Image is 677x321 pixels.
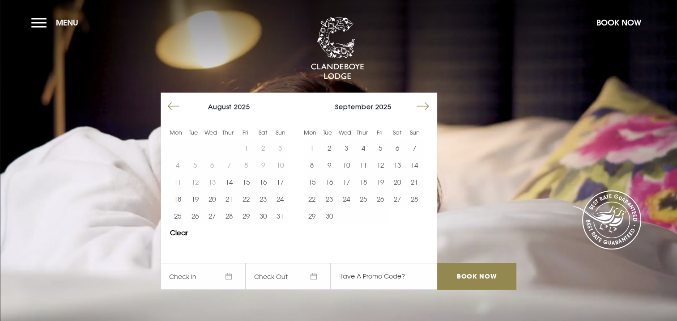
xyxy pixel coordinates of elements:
button: 23 [255,190,272,207]
input: Have A Promo Code? [331,263,437,290]
button: 18 [169,190,186,207]
td: Choose Wednesday, September 17, 2025 as your start date. [338,173,355,190]
td: Choose Thursday, September 11, 2025 as your start date. [355,156,372,173]
button: 29 [238,207,255,224]
span: 2025 [375,103,392,110]
button: 20 [204,190,221,207]
td: Choose Tuesday, September 9, 2025 as your start date. [320,156,337,173]
td: Choose Monday, September 22, 2025 as your start date. [303,190,320,207]
td: Choose Thursday, September 4, 2025 as your start date. [355,139,372,156]
span: August [208,103,232,110]
button: 21 [406,173,423,190]
button: 25 [169,207,186,224]
td: Choose Thursday, September 25, 2025 as your start date. [355,190,372,207]
button: 28 [221,207,238,224]
td: Choose Tuesday, August 26, 2025 as your start date. [186,207,203,224]
td: Choose Wednesday, August 27, 2025 as your start date. [204,207,221,224]
button: 26 [186,207,203,224]
td: Choose Friday, September 5, 2025 as your start date. [372,139,389,156]
button: 5 [372,139,389,156]
td: Choose Wednesday, August 20, 2025 as your start date. [204,190,221,207]
button: 7 [406,139,423,156]
span: Check In [161,263,246,290]
td: Choose Wednesday, September 24, 2025 as your start date. [338,190,355,207]
td: Choose Saturday, August 16, 2025 as your start date. [255,173,272,190]
button: 1 [303,139,320,156]
td: Choose Friday, August 29, 2025 as your start date. [238,207,255,224]
td: Choose Sunday, September 7, 2025 as your start date. [406,139,423,156]
td: Choose Saturday, September 20, 2025 as your start date. [389,173,406,190]
button: 16 [255,173,272,190]
td: Choose Sunday, September 21, 2025 as your start date. [406,173,423,190]
td: Choose Monday, September 15, 2025 as your start date. [303,173,320,190]
button: 13 [389,156,406,173]
button: 17 [338,173,355,190]
td: Choose Saturday, August 23, 2025 as your start date. [255,190,272,207]
button: 4 [355,139,372,156]
td: Choose Tuesday, September 30, 2025 as your start date. [320,207,337,224]
input: Book Now [437,263,516,290]
button: 3 [338,139,355,156]
button: 2 [320,139,337,156]
td: Choose Thursday, September 18, 2025 as your start date. [355,173,372,190]
button: 24 [272,190,289,207]
button: 29 [303,207,320,224]
span: Check Out [246,263,331,290]
button: 21 [221,190,238,207]
td: Choose Tuesday, September 23, 2025 as your start date. [320,190,337,207]
button: 15 [303,173,320,190]
button: 30 [255,207,272,224]
td: Choose Sunday, August 31, 2025 as your start date. [272,207,289,224]
button: 22 [303,190,320,207]
button: 22 [238,190,255,207]
button: Menu [31,13,83,32]
button: 27 [389,190,406,207]
button: Book Now [592,13,646,32]
button: Clear [170,229,188,236]
td: Choose Saturday, September 6, 2025 as your start date. [389,139,406,156]
td: Choose Saturday, September 27, 2025 as your start date. [389,190,406,207]
button: 14 [406,156,423,173]
button: 12 [372,156,389,173]
td: Choose Monday, August 25, 2025 as your start date. [169,207,186,224]
button: 25 [355,190,372,207]
td: Choose Sunday, September 28, 2025 as your start date. [406,190,423,207]
td: Choose Wednesday, September 10, 2025 as your start date. [338,156,355,173]
button: 10 [338,156,355,173]
button: 27 [204,207,221,224]
button: Move forward to switch to the next month. [414,98,431,115]
td: Choose Friday, September 12, 2025 as your start date. [372,156,389,173]
td: Choose Monday, September 1, 2025 as your start date. [303,139,320,156]
button: 28 [406,190,423,207]
span: Menu [56,17,78,28]
button: 11 [355,156,372,173]
td: Choose Wednesday, September 3, 2025 as your start date. [338,139,355,156]
td: Choose Friday, August 15, 2025 as your start date. [238,173,255,190]
td: Choose Monday, August 18, 2025 as your start date. [169,190,186,207]
button: 6 [389,139,406,156]
button: 23 [320,190,337,207]
td: Choose Friday, August 22, 2025 as your start date. [238,190,255,207]
button: 20 [389,173,406,190]
button: 26 [372,190,389,207]
button: 9 [320,156,337,173]
td: Choose Saturday, August 30, 2025 as your start date. [255,207,272,224]
td: Choose Friday, September 19, 2025 as your start date. [372,173,389,190]
img: Clandeboye Lodge [311,17,364,80]
td: Choose Monday, September 8, 2025 as your start date. [303,156,320,173]
td: Choose Sunday, August 24, 2025 as your start date. [272,190,289,207]
td: Choose Sunday, September 14, 2025 as your start date. [406,156,423,173]
button: 17 [272,173,289,190]
button: 18 [355,173,372,190]
button: 19 [186,190,203,207]
td: Choose Thursday, August 28, 2025 as your start date. [221,207,238,224]
button: 19 [372,173,389,190]
td: Choose Tuesday, September 16, 2025 as your start date. [320,173,337,190]
td: Choose Sunday, August 17, 2025 as your start date. [272,173,289,190]
button: 24 [338,190,355,207]
td: Choose Friday, September 26, 2025 as your start date. [372,190,389,207]
span: 2025 [234,103,250,110]
button: 14 [221,173,238,190]
td: Choose Saturday, September 13, 2025 as your start date. [389,156,406,173]
td: Choose Thursday, August 21, 2025 as your start date. [221,190,238,207]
